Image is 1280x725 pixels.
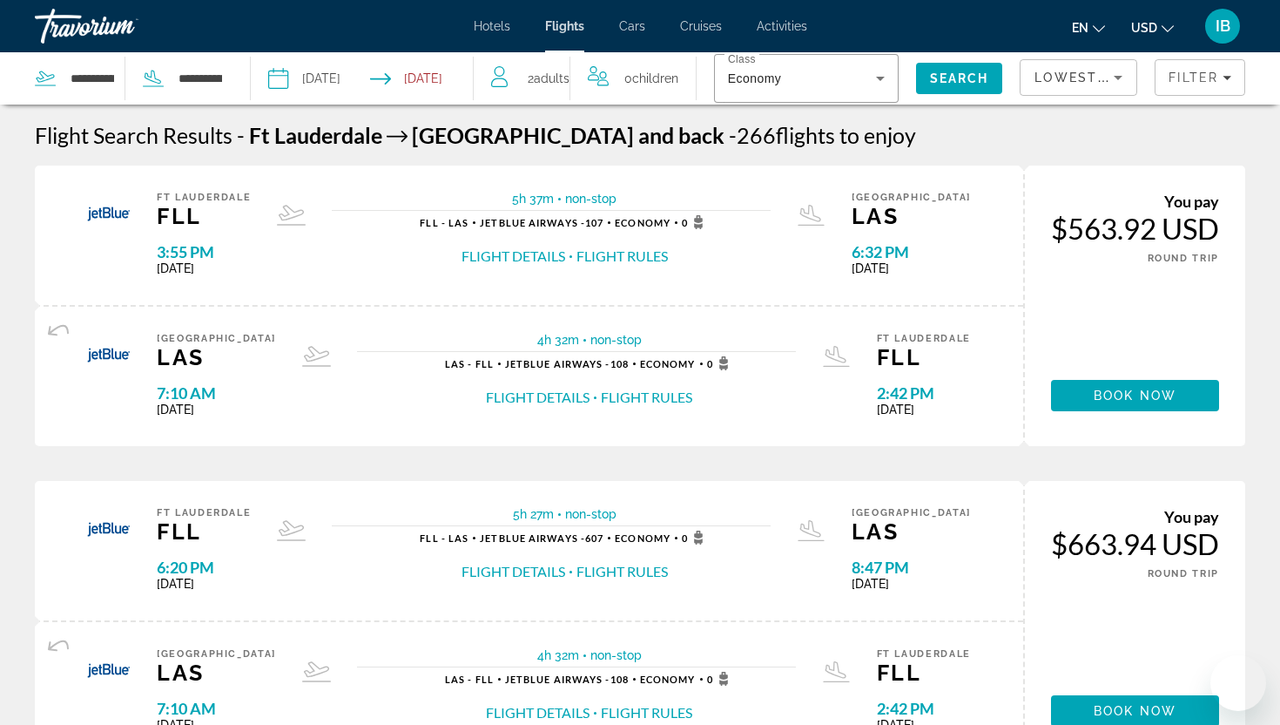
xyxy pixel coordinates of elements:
[87,192,131,235] img: Airline logo
[877,383,971,403] span: 2:42 PM
[157,558,251,577] span: 6:20 PM
[157,203,251,229] span: FLL
[249,122,382,148] span: Ft Lauderdale
[757,19,807,33] a: Activities
[157,699,276,718] span: 7:10 AM
[1094,389,1176,403] span: Book now
[445,358,494,369] span: LAS - FLL
[157,333,276,344] span: [GEOGRAPHIC_DATA]
[537,648,579,662] span: 4h 32m
[545,19,584,33] a: Flights
[480,532,603,544] span: 607
[601,703,692,722] button: Flight Rules
[1034,67,1122,88] mat-select: Sort by
[852,203,971,229] span: LAS
[461,247,565,266] button: Flight Details
[565,192,616,206] span: non-stop
[157,577,251,591] span: [DATE]
[729,122,776,148] span: 266
[157,242,251,261] span: 3:55 PM
[474,19,510,33] a: Hotels
[505,674,629,685] span: 108
[528,66,569,91] span: 2
[420,217,468,228] span: FLL - LAS
[877,403,971,417] span: [DATE]
[1155,59,1245,96] button: Filters
[412,122,634,148] span: [GEOGRAPHIC_DATA]
[474,52,696,105] button: Travelers: 2 adults, 0 children
[707,672,734,686] span: 0
[1169,71,1218,85] span: Filter
[877,648,971,660] span: Ft Lauderdale
[852,261,971,275] span: [DATE]
[1210,655,1266,711] iframe: Кнопка для запуску вікна повідомлень
[486,388,589,407] button: Flight Details
[1051,507,1219,526] div: You pay
[480,532,585,544] span: JetBlue Airways -
[1072,15,1105,40] button: Change language
[157,507,251,518] span: Ft Lauderdale
[537,333,579,347] span: 4h 32m
[157,261,251,275] span: [DATE]
[1072,21,1088,35] span: en
[1131,21,1157,35] span: USD
[852,242,971,261] span: 6:32 PM
[534,71,569,85] span: Adults
[87,507,131,551] img: Airline logo
[640,358,696,369] span: Economy
[682,215,709,229] span: 0
[157,403,276,417] span: [DATE]
[1051,211,1219,246] div: $563.92 USD
[505,358,610,369] span: JetBlue Airways -
[87,333,131,376] img: Airline logo
[35,122,232,148] h1: Flight Search Results
[513,507,554,521] span: 5h 27m
[420,532,468,544] span: FLL - LAS
[1216,17,1230,35] span: IB
[1148,253,1220,264] span: ROUND TRIP
[776,122,916,148] span: flights to enjoy
[576,247,668,266] button: Flight Rules
[565,507,616,521] span: non-stop
[1094,704,1176,718] span: Book now
[877,660,971,686] span: FLL
[590,648,642,662] span: non-stop
[1131,15,1174,40] button: Change currency
[632,71,678,85] span: Children
[728,54,756,65] mat-label: Class
[680,19,722,33] a: Cruises
[461,562,565,581] button: Flight Details
[707,356,734,370] span: 0
[505,358,629,369] span: 108
[930,71,989,85] span: Search
[877,333,971,344] span: Ft Lauderdale
[852,507,971,518] span: [GEOGRAPHIC_DATA]
[615,532,670,544] span: Economy
[624,66,678,91] span: 0
[1051,526,1219,561] div: $663.94 USD
[638,122,724,148] span: and back
[852,192,971,203] span: [GEOGRAPHIC_DATA]
[601,388,692,407] button: Flight Rules
[157,192,251,203] span: Ft Lauderdale
[877,344,971,370] span: FLL
[157,648,276,660] span: [GEOGRAPHIC_DATA]
[512,192,554,206] span: 5h 37m
[480,217,585,228] span: JetBlue Airways -
[237,122,245,148] span: -
[1051,192,1219,211] div: You pay
[157,344,276,370] span: LAS
[35,3,209,49] a: Travorium
[87,648,131,692] img: Airline logo
[728,71,781,85] span: Economy
[916,63,1003,94] button: Search
[619,19,645,33] a: Cars
[157,660,276,686] span: LAS
[157,518,251,545] span: FLL
[1200,8,1245,44] button: User Menu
